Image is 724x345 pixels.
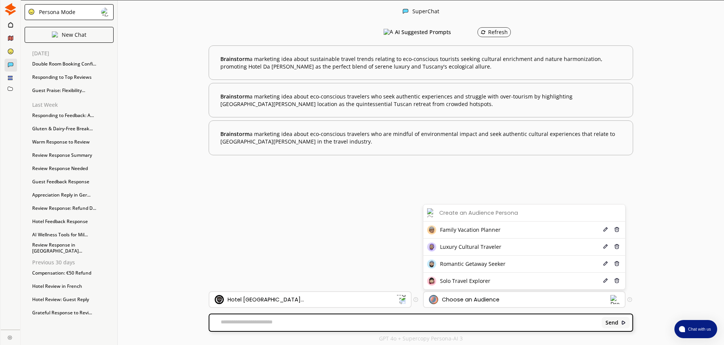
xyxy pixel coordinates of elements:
div: Hotel [GEOGRAPHIC_DATA]... [228,297,304,303]
div: Appreciation Reply in Ger... [28,189,117,201]
a: Close [1,330,20,343]
div: French Review Response [28,320,117,332]
img: Dropdown Icon [396,295,406,304]
div: Grateful Response to Revi... [28,307,117,318]
img: Close [28,8,35,15]
button: Delete Icon [613,226,621,234]
img: Close [101,8,110,17]
span: Brainstorm [220,55,250,62]
div: Guest Feedback Response [28,176,117,187]
div: Responding to Feedback: A... [28,110,117,121]
img: Close [4,3,17,16]
button: Delete Icon [613,277,621,286]
button: Edit Icon [602,277,609,286]
div: Review Response Needed [28,163,117,174]
div: Review Response: Refund D... [28,203,117,214]
p: New Chat [62,32,86,38]
img: Brand Icon [427,242,436,251]
div: AI Wellness Tools for Mil... [28,229,117,240]
img: Audience Icon [429,295,438,304]
span: Solo Travel Explorer [440,278,490,284]
div: Refresh [481,29,508,35]
img: Delete Icon [614,278,619,283]
h3: AI Suggested Prompts [395,27,451,38]
button: Delete Icon [613,260,621,269]
span: Family Vacation Planner [440,227,501,233]
div: Create an Audience Persona [439,210,518,216]
img: Close [52,31,58,37]
p: Previous 30 days [32,259,117,265]
div: Hotel Feedback Response [28,216,117,227]
img: Brand Icon [427,225,436,234]
img: Delete Icon [614,261,619,266]
b: a marketing idea about eco-conscious travelers who seek authentic experiences and struggle with o... [220,93,621,108]
span: Romantic Getaway Seeker [440,261,506,267]
div: Responding to Top Reviews [28,72,117,83]
img: Delete Icon [614,227,619,232]
img: Dropdown Icon [610,295,619,304]
img: Brand Icon [427,276,436,286]
div: Gluten & Dairy-Free Break... [28,123,117,134]
div: Review Response in [GEOGRAPHIC_DATA]... [28,242,117,254]
img: Brand Icon [215,295,224,304]
button: Edit Icon [602,260,609,269]
div: Hotel Review: Guest Reply [28,294,117,305]
div: Warm Response to Review [28,136,117,148]
img: Refresh [481,30,486,35]
img: Create Icon [427,208,436,217]
img: Tooltip Icon [627,297,632,302]
div: SuperChat [412,8,439,16]
button: Delete Icon [613,243,621,251]
div: Hotel Review in French [28,281,117,292]
span: Brainstorm [220,130,250,137]
button: Edit Icon [602,226,609,234]
img: Close [403,8,409,14]
img: Edit Icon [603,278,608,283]
div: Compensation: €50 Refund [28,267,117,279]
img: Delete Icon [614,244,619,249]
div: Choose an Audience [442,297,499,303]
button: atlas-launcher [674,320,717,338]
p: [DATE] [32,50,117,56]
span: Chat with us [685,326,713,332]
span: Luxury Cultural Traveler [440,244,501,250]
div: Guest Praise: Flexibility... [28,85,117,96]
p: Last Week [32,102,117,108]
img: AI Suggested Prompts [384,29,393,36]
b: a marketing idea about eco-conscious travelers who are mindful of environmental impact and seek a... [220,130,621,145]
img: Close [8,335,12,340]
b: Send [605,320,618,326]
div: Review Response Summary [28,150,117,161]
img: Tooltip Icon [413,297,418,302]
img: Brand Icon [427,259,436,269]
button: Edit Icon [602,243,609,251]
span: Brainstorm [220,93,250,100]
p: GPT 4o + Supercopy Persona-AI 3 [379,336,463,342]
img: Close [621,320,626,325]
img: Edit Icon [603,227,608,232]
div: Persona Mode [36,9,75,15]
b: a marketing idea about sustainable travel trends relating to eco-conscious tourists seeking cultu... [220,55,621,70]
img: Edit Icon [603,244,608,249]
div: Double Room Booking Confi... [28,58,117,70]
img: Edit Icon [603,261,608,266]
